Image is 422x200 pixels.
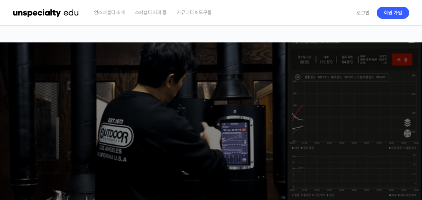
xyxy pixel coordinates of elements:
a: 로그인 [353,5,374,21]
a: 회원 가입 [377,7,409,19]
p: [PERSON_NAME]을 다하는 당신을 위해, 최고와 함께 만든 커피 클래스 [7,103,416,137]
p: 시간과 장소에 구애받지 않고, 검증된 커리큘럼으로 [7,140,416,149]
